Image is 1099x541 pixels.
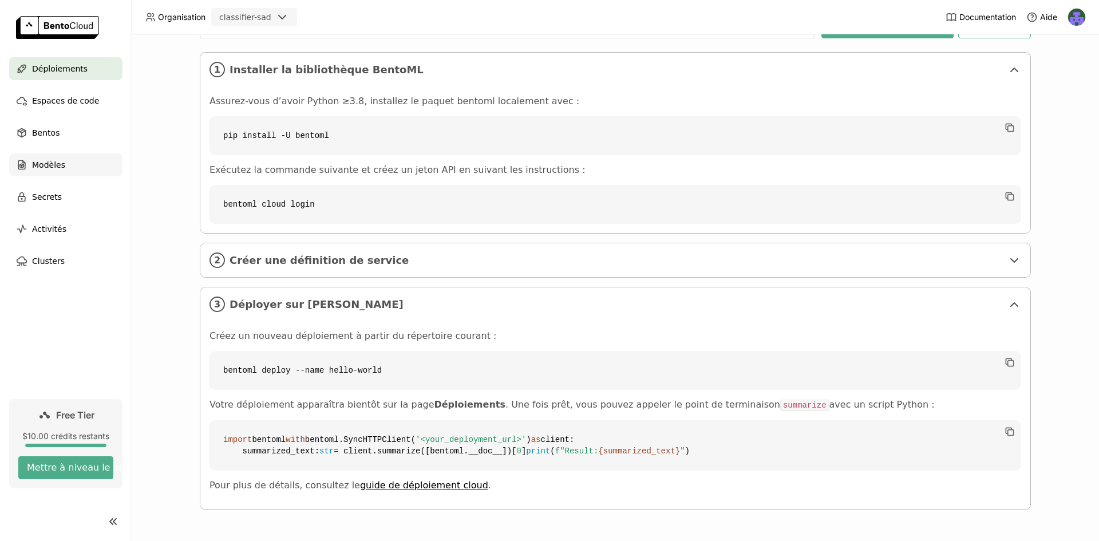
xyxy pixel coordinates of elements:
i: 2 [209,252,225,268]
span: '<your_deployment_url>' [416,435,526,444]
div: 1Installer la bibliothèque BentoML [200,53,1030,86]
code: bentoml cloud login [209,185,1021,224]
code: pip install -U bentoml [209,116,1021,155]
a: Bentos [9,121,122,144]
a: Modèles [9,153,122,176]
code: bentoml deploy --name hello-world [209,351,1021,390]
span: Installer la bibliothèque BentoML [230,64,1003,76]
div: Aide [1026,11,1057,23]
a: Free Tier$10.00 crédits restantsMettre à niveau le plan [9,399,122,488]
span: Bentos [32,126,60,140]
a: Activités [9,218,122,240]
p: Créez un nouveau déploiement à partir du répertoire courant : [209,330,1021,342]
div: classifier-sad [219,11,271,23]
div: 2Créer une définition de service [200,243,1030,277]
a: guide de déploiement cloud [360,480,488,491]
a: Secrets [9,185,122,208]
span: Déployer sur [PERSON_NAME] [230,298,1003,311]
span: Modèles [32,158,65,172]
span: {summarized_text} [598,447,680,456]
span: Aide [1040,12,1057,22]
i: 1 [209,62,225,77]
span: Activités [32,222,66,236]
strong: Déploiements [434,399,505,410]
a: Espaces de code [9,89,122,112]
span: print [526,447,550,456]
a: Déploiements [9,57,122,80]
p: Pour plus de détails, consultez le . [209,480,1021,491]
i: 3 [209,297,225,312]
span: f"Result: " [555,447,685,456]
img: logo [16,16,99,39]
span: import [223,435,252,444]
span: 0 [517,447,521,456]
span: Free Tier [56,409,94,421]
div: $10.00 crédits restants [18,431,113,441]
span: with [286,435,305,444]
a: Clusters [9,250,122,273]
span: Documentation [959,12,1016,22]
a: Documentation [946,11,1016,23]
div: 3Déployer sur [PERSON_NAME] [200,287,1030,321]
p: Assurez-vous d’avoir Python ≥3.8, installez le paquet bentoml localement avec : [209,96,1021,107]
span: Créer une définition de service [230,254,1003,267]
input: Selected classifier-sad. [272,12,274,23]
span: Déploiements [32,62,88,76]
span: as [531,435,541,444]
code: bentoml bentoml.SyncHTTPClient( ) client: summarized_text: = client.summarize([bentoml.__doc__])[... [209,420,1021,471]
span: Clusters [32,254,65,268]
span: Espaces de code [32,94,99,108]
img: Pierre Legeay [1068,9,1085,26]
button: Mettre à niveau le plan [18,456,113,479]
span: str [319,447,334,456]
p: Votre déploiement apparaîtra bientôt sur la page . Une fois prêt, vous pouvez appeler le point de... [209,399,1021,411]
span: Secrets [32,190,62,204]
span: Organisation [158,12,205,22]
p: Exécutez la commande suivante et créez un jeton API en suivant les instructions : [209,164,1021,176]
code: summarize [780,400,829,411]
